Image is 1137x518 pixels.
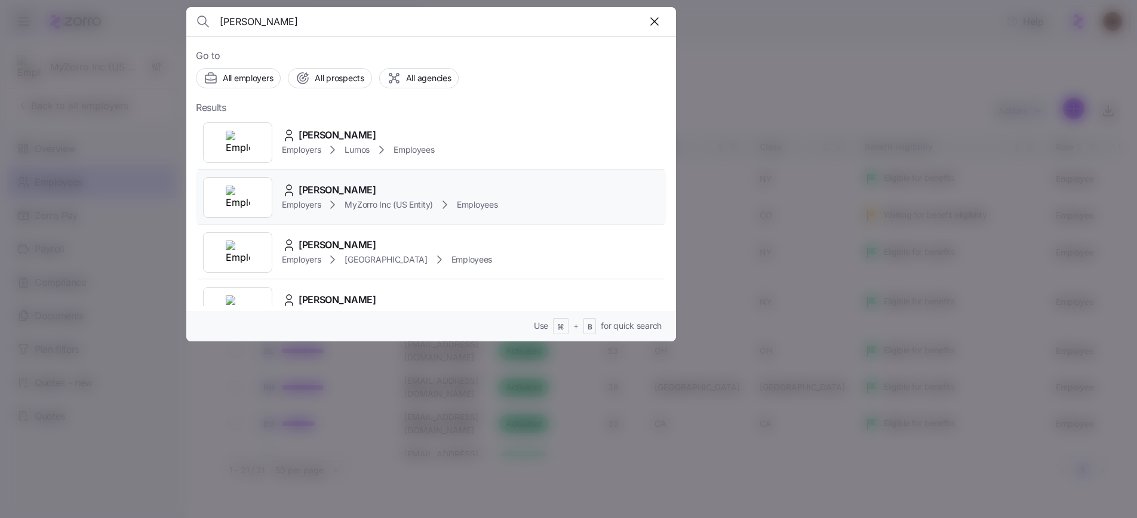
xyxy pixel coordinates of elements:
span: Employees [394,144,434,156]
span: All agencies [406,72,451,84]
span: [PERSON_NAME] [299,238,376,252]
span: Employees [451,254,492,266]
img: Employer logo [226,186,250,209]
span: Employers [282,144,321,156]
img: Employer logo [226,131,250,155]
span: MyZorro Inc (US Entity) [345,199,433,211]
span: Lumos [345,144,370,156]
span: for quick search [601,320,662,332]
span: B [588,322,592,332]
span: [GEOGRAPHIC_DATA] [345,254,427,266]
span: All employers [223,72,273,84]
span: [PERSON_NAME] [299,292,376,307]
button: All prospects [288,68,371,88]
span: Employers [282,254,321,266]
span: Go to [196,48,666,63]
span: All prospects [315,72,364,84]
span: Employers [282,199,321,211]
span: Use [534,320,548,332]
span: Results [196,100,226,115]
span: Employees [457,199,497,211]
span: + [573,320,579,332]
span: [PERSON_NAME] [299,128,376,143]
span: ⌘ [557,322,564,332]
img: Employer logo [226,295,250,319]
span: [PERSON_NAME] [299,183,376,198]
img: Employer logo [226,240,250,264]
button: All employers [196,68,281,88]
button: All agencies [379,68,459,88]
